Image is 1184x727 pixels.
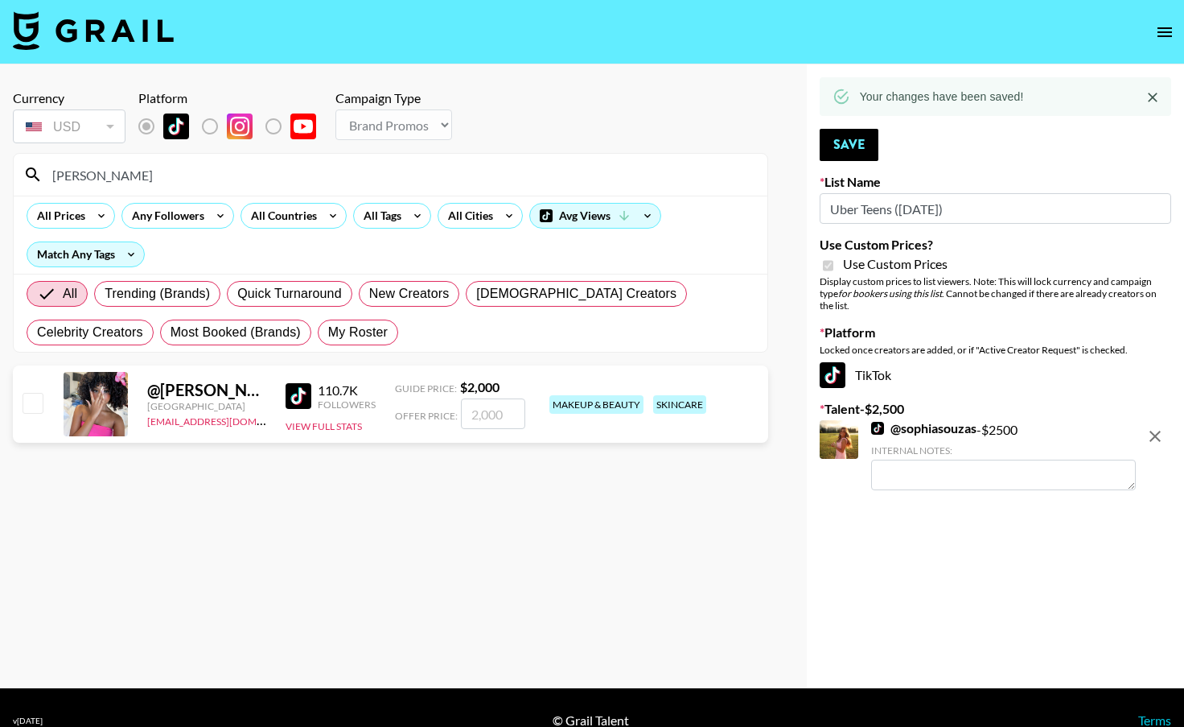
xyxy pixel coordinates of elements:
[37,323,143,342] span: Celebrity Creators
[286,420,362,432] button: View Full Stats
[163,114,189,139] img: TikTok
[1141,85,1165,109] button: Close
[138,90,329,106] div: Platform
[820,324,1171,341] label: Platform
[460,379,499,394] strong: $ 2,000
[438,204,496,228] div: All Cities
[838,287,942,299] em: for bookers using this list
[843,256,948,272] span: Use Custom Prices
[138,109,329,143] div: List locked to TikTok.
[1149,16,1181,48] button: open drawer
[147,380,266,400] div: @ [PERSON_NAME].[PERSON_NAME]
[354,204,405,228] div: All Tags
[318,382,376,399] div: 110.7K
[549,395,643,414] div: makeup & beauty
[820,362,845,388] img: TikTok
[13,106,125,147] div: Currency is locked to USD
[820,275,1171,312] div: Display custom prices to list viewers. Note: This will lock currency and campaign type . Cannot b...
[63,284,77,304] span: All
[653,395,706,414] div: skincare
[335,90,452,106] div: Campaign Type
[395,382,457,394] span: Guide Price:
[461,399,525,429] input: 2,000
[871,422,884,435] img: TikTok
[820,362,1171,388] div: TikTok
[27,242,144,266] div: Match Any Tags
[318,399,376,411] div: Followers
[476,284,676,304] span: [DEMOGRAPHIC_DATA] Creators
[871,420,976,436] a: @sophiasouzas
[286,383,311,409] img: TikTok
[1139,420,1171,452] button: remove
[43,162,758,188] input: Search by User Name
[13,90,125,106] div: Currency
[227,114,253,139] img: Instagram
[860,82,1024,111] div: Your changes have been saved!
[147,400,266,412] div: [GEOGRAPHIC_DATA]
[13,11,174,50] img: Grail Talent
[369,284,450,304] span: New Creators
[395,410,458,422] span: Offer Price:
[328,323,388,342] span: My Roster
[105,284,210,304] span: Trending (Brands)
[237,284,342,304] span: Quick Turnaround
[241,204,320,228] div: All Countries
[27,204,88,228] div: All Prices
[13,716,43,726] div: v [DATE]
[147,412,309,428] a: [EMAIL_ADDRESS][DOMAIN_NAME]
[871,420,1136,490] div: - $ 2500
[820,174,1171,190] label: List Name
[290,114,316,139] img: YouTube
[820,129,878,161] button: Save
[820,237,1171,253] label: Use Custom Prices?
[530,204,660,228] div: Avg Views
[122,204,208,228] div: Any Followers
[820,344,1171,356] div: Locked once creators are added, or if "Active Creator Request" is checked.
[871,444,1136,456] div: Internal Notes:
[171,323,301,342] span: Most Booked (Brands)
[820,401,1171,417] label: Talent - $ 2,500
[16,113,122,141] div: USD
